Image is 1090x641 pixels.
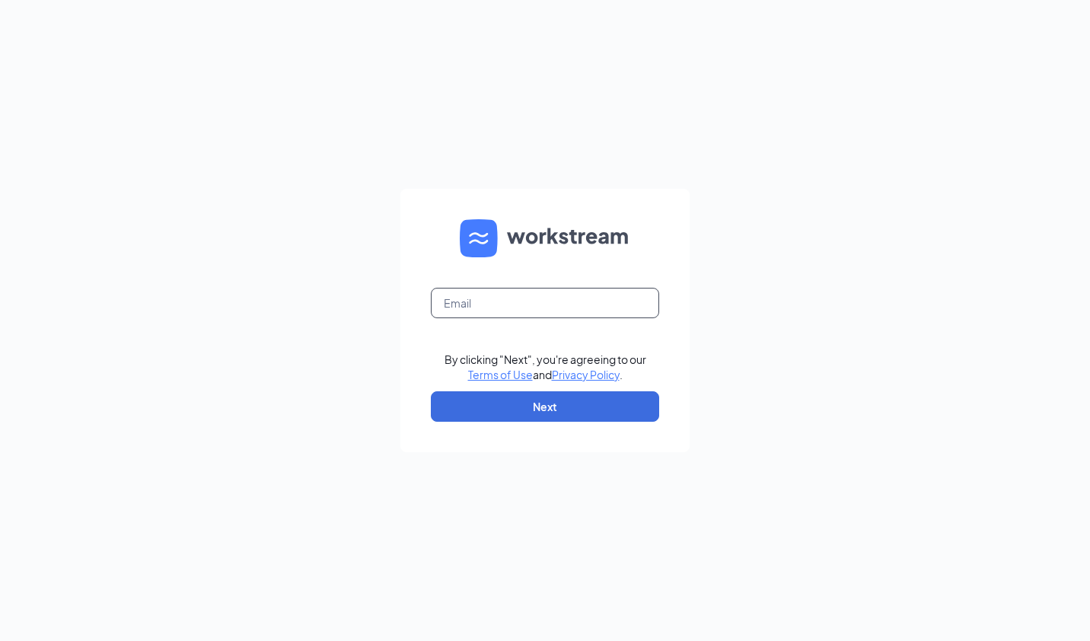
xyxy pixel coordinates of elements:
[431,391,659,422] button: Next
[445,352,646,382] div: By clicking "Next", you're agreeing to our and .
[468,368,533,381] a: Terms of Use
[552,368,620,381] a: Privacy Policy
[431,288,659,318] input: Email
[460,219,630,257] img: WS logo and Workstream text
